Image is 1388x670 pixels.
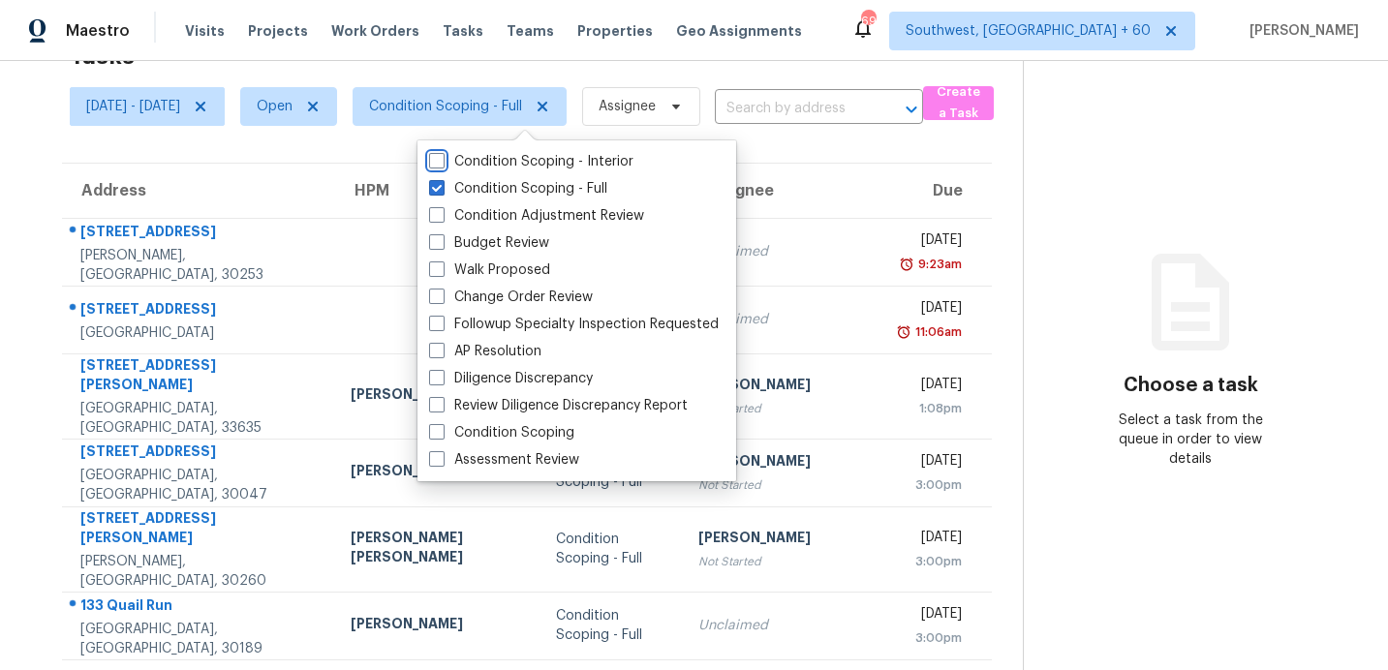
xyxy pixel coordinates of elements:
[577,21,653,41] span: Properties
[896,322,911,342] img: Overdue Alarm Icon
[80,246,320,285] div: [PERSON_NAME], [GEOGRAPHIC_DATA], 30253
[80,466,320,504] div: [GEOGRAPHIC_DATA], [GEOGRAPHIC_DATA], 30047
[599,97,656,116] span: Assignee
[898,96,925,123] button: Open
[698,616,873,635] div: Unclaimed
[80,222,320,246] div: [STREET_ADDRESS]
[429,288,593,307] label: Change Order Review
[80,508,320,552] div: [STREET_ADDRESS][PERSON_NAME]
[80,552,320,591] div: [PERSON_NAME], [GEOGRAPHIC_DATA], 30260
[185,21,225,41] span: Visits
[248,21,308,41] span: Projects
[80,299,320,323] div: [STREET_ADDRESS]
[903,399,962,418] div: 1:08pm
[335,164,540,218] th: HPM
[903,230,962,255] div: [DATE]
[861,12,875,31] div: 691
[698,475,873,495] div: Not Started
[903,604,962,628] div: [DATE]
[86,97,180,116] span: [DATE] - [DATE]
[429,152,633,171] label: Condition Scoping - Interior
[911,322,962,342] div: 11:06am
[899,255,914,274] img: Overdue Alarm Icon
[507,21,554,41] span: Teams
[351,461,525,485] div: [PERSON_NAME]
[429,315,719,334] label: Followup Specialty Inspection Requested
[903,375,962,399] div: [DATE]
[66,21,130,41] span: Maestro
[715,94,869,124] input: Search by address
[351,614,525,638] div: [PERSON_NAME]
[80,442,320,466] div: [STREET_ADDRESS]
[903,528,962,552] div: [DATE]
[698,242,873,261] div: Unclaimed
[369,97,522,116] span: Condition Scoping - Full
[698,552,873,571] div: Not Started
[429,423,574,442] label: Condition Scoping
[903,628,962,648] div: 3:00pm
[429,260,550,280] label: Walk Proposed
[429,179,607,198] label: Condition Scoping - Full
[429,369,593,388] label: Diligence Discrepancy
[933,81,984,126] span: Create a Task
[351,384,525,409] div: [PERSON_NAME]
[903,552,962,571] div: 3:00pm
[351,528,525,571] div: [PERSON_NAME] [PERSON_NAME]
[698,528,873,552] div: [PERSON_NAME]
[62,164,335,218] th: Address
[698,399,873,418] div: Not Started
[80,323,320,343] div: [GEOGRAPHIC_DATA]
[556,530,667,568] div: Condition Scoping - Full
[903,298,962,322] div: [DATE]
[80,620,320,658] div: [GEOGRAPHIC_DATA], [GEOGRAPHIC_DATA], 30189
[914,255,962,274] div: 9:23am
[429,206,644,226] label: Condition Adjustment Review
[903,451,962,475] div: [DATE]
[1124,376,1258,395] h3: Choose a task
[429,342,541,361] label: AP Resolution
[906,21,1151,41] span: Southwest, [GEOGRAPHIC_DATA] + 60
[556,606,667,645] div: Condition Scoping - Full
[70,46,135,66] h2: Tasks
[676,21,802,41] span: Geo Assignments
[331,21,419,41] span: Work Orders
[443,24,483,38] span: Tasks
[698,310,873,329] div: Unclaimed
[80,399,320,438] div: [GEOGRAPHIC_DATA], [GEOGRAPHIC_DATA], 33635
[429,396,688,415] label: Review Diligence Discrepancy Report
[429,450,579,470] label: Assessment Review
[1107,411,1274,469] div: Select a task from the queue in order to view details
[683,164,888,218] th: Assignee
[429,233,549,253] label: Budget Review
[257,97,293,116] span: Open
[903,475,962,495] div: 3:00pm
[80,355,320,399] div: [STREET_ADDRESS][PERSON_NAME]
[80,595,320,620] div: 133 Quail Run
[887,164,992,218] th: Due
[1242,21,1359,41] span: [PERSON_NAME]
[698,451,873,475] div: [PERSON_NAME]
[698,375,873,399] div: [PERSON_NAME]
[923,86,994,120] button: Create a Task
